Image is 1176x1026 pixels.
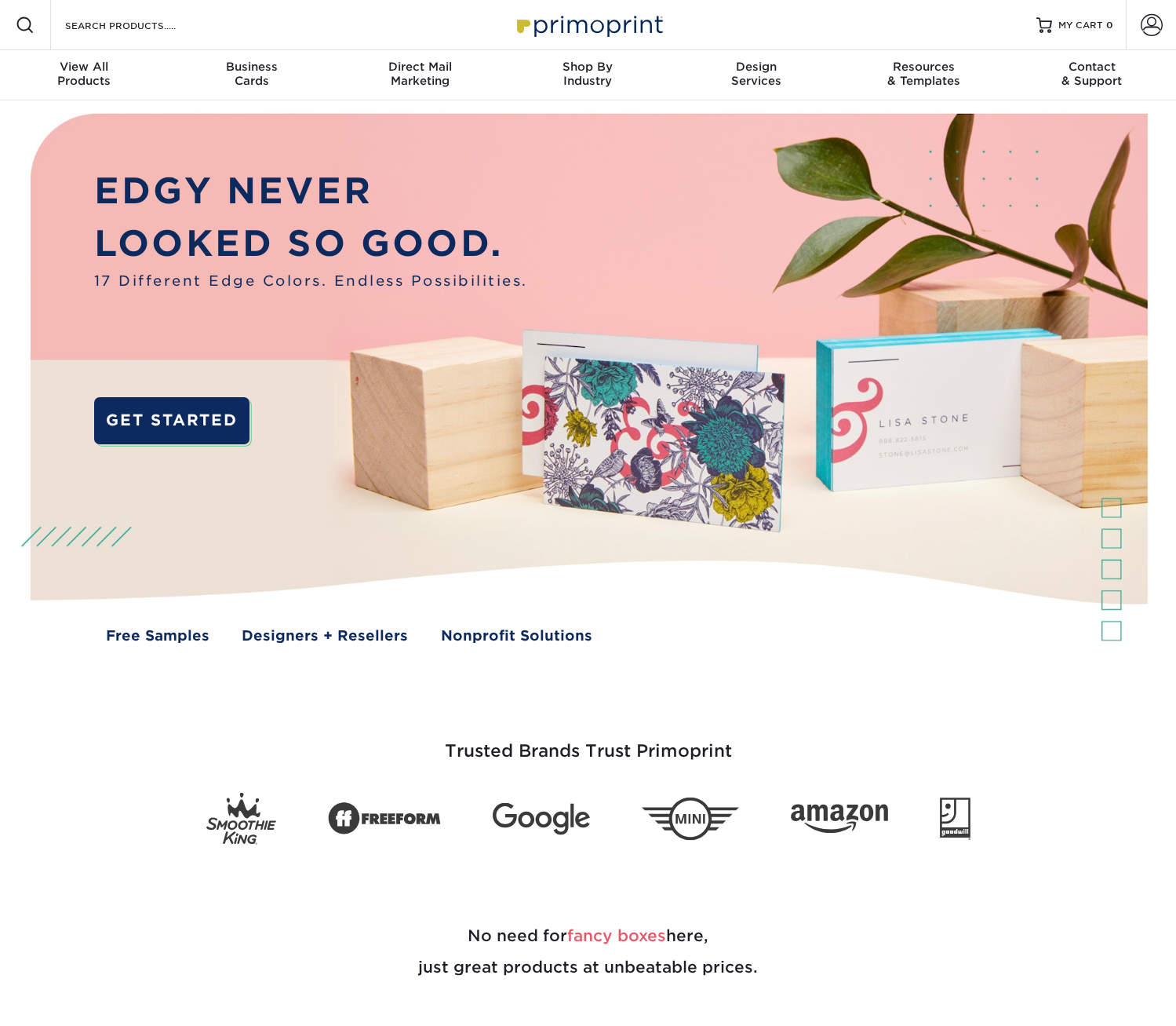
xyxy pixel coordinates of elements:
[168,60,336,74] span: Business
[242,626,408,647] a: Designers + Resellers
[336,60,504,88] div: Marketing
[672,60,840,74] span: Design
[129,703,1047,780] h3: Trusted Brands Trust Primoprint
[840,60,1008,74] span: Resources
[168,60,336,88] div: Cards
[106,626,209,647] a: Free Samples
[840,50,1008,100] a: Resources& Templates
[94,217,528,270] p: LOOKED SO GOOD.
[840,60,1008,88] div: & Templates
[328,794,441,844] img: Freeform
[504,60,672,88] div: Industry
[129,882,1047,1021] h2: No need for here, just great products at unbeatable prices.
[64,16,217,35] input: SEARCH PRODUCTS.....
[206,792,276,845] img: Smoothie King
[504,50,672,100] a: Shop ByIndustry
[168,50,336,100] a: BusinessCards
[336,60,504,74] span: Direct Mail
[1008,60,1176,88] div: & Support
[1008,50,1176,100] a: Contact& Support
[493,802,590,834] img: Google
[672,60,840,88] div: Services
[94,165,528,217] p: EDGY NEVER
[94,397,249,444] a: GET STARTED
[504,60,672,74] span: Shop By
[791,804,888,834] img: Amazon
[1008,60,1176,74] span: Contact
[510,8,667,42] img: Primoprint
[940,798,970,840] img: Goodwill
[642,797,739,840] img: Mini
[672,50,840,100] a: DesignServices
[1058,19,1103,32] span: MY CART
[567,926,666,945] span: fancy boxes
[1106,20,1113,31] span: 0
[94,271,528,292] span: 17 Different Edge Colors. Endless Possibilities.
[336,50,504,100] a: Direct MailMarketing
[441,626,592,647] a: Nonprofit Solutions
